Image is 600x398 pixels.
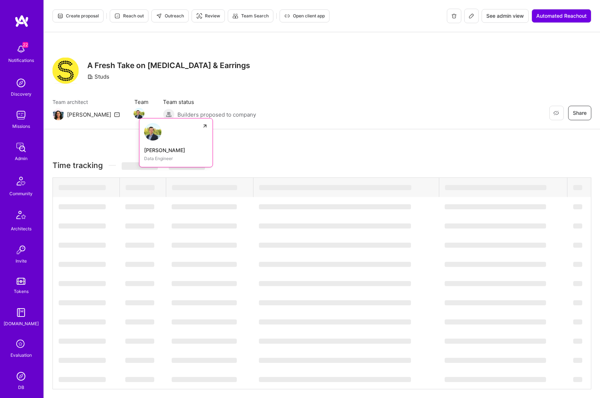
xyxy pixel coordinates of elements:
[445,300,546,305] span: ‌
[280,9,330,22] button: Open client app
[259,204,411,209] span: ‌
[122,161,205,170] span: -
[163,98,256,106] span: Team status
[14,305,28,320] img: guide book
[17,278,25,285] img: tokens
[122,162,158,170] span: ‌
[445,262,546,267] span: ‌
[445,339,546,344] span: ‌
[156,13,184,19] span: Outreach
[87,73,109,80] div: Studs
[172,300,237,305] span: ‌
[445,281,546,286] span: ‌
[172,281,237,286] span: ‌
[228,9,273,22] button: Team Search
[134,107,144,120] a: Team Member Avatar
[177,111,256,118] span: Builders proposed to company
[553,110,559,116] i: icon EyeClosed
[172,223,237,229] span: ‌
[151,9,189,22] button: Outreach
[172,204,237,209] span: ‌
[125,339,154,344] span: ‌
[12,122,30,130] div: Missions
[568,106,591,120] button: Share
[126,185,155,190] span: ‌
[125,243,154,248] span: ‌
[573,377,582,382] span: ‌
[172,185,237,190] span: ‌
[125,262,154,267] span: ‌
[573,319,582,324] span: ‌
[14,369,28,384] img: Admin Search
[172,319,237,324] span: ‌
[573,339,582,344] span: ‌
[259,243,411,248] span: ‌
[445,223,546,229] span: ‌
[259,262,411,267] span: ‌
[172,243,237,248] span: ‌
[15,155,28,162] div: Admin
[573,262,582,267] span: ‌
[172,358,237,363] span: ‌
[573,281,582,286] span: ‌
[196,13,202,19] i: icon Targeter
[59,281,106,286] span: ‌
[445,185,546,190] span: ‌
[14,338,28,351] i: icon SelectionTeam
[573,185,582,190] span: ‌
[8,56,34,64] div: Notifications
[163,109,175,120] img: Builders proposed to company
[125,223,154,229] span: ‌
[259,223,411,229] span: ‌
[59,243,106,248] span: ‌
[59,223,106,229] span: ‌
[139,118,213,167] a: Kiril Ralinovski[PERSON_NAME]Data Engineer
[114,112,120,117] i: icon Mail
[125,377,154,382] span: ‌
[259,300,411,305] span: ‌
[232,13,269,19] span: Team Search
[172,377,237,382] span: ‌
[9,190,33,197] div: Community
[259,281,411,286] span: ‌
[87,74,93,80] i: icon CompanyGray
[196,13,220,19] span: Review
[144,123,161,141] img: Kiril Ralinovski
[59,204,106,209] span: ‌
[12,172,30,190] img: Community
[445,377,546,382] span: ‌
[53,161,591,170] h3: Time tracking
[110,9,148,22] button: Reach out
[14,288,29,295] div: Tokens
[59,339,106,344] span: ‌
[172,339,237,344] span: ‌
[59,185,106,190] span: ‌
[445,243,546,248] span: ‌
[259,185,411,190] span: ‌
[53,109,64,120] img: Team Architect
[57,13,63,19] i: icon Proposal
[172,262,237,267] span: ‌
[284,13,325,19] span: Open client app
[67,111,111,118] div: [PERSON_NAME]
[59,377,106,382] span: ‌
[14,140,28,155] img: admin teamwork
[22,42,28,48] span: 22
[445,204,546,209] span: ‌
[57,13,99,19] span: Create proposal
[11,351,32,359] div: Evaluation
[53,58,79,84] img: Company Logo
[18,384,24,391] div: DB
[14,243,28,257] img: Invite
[134,108,144,119] img: Team Member Avatar
[12,208,30,225] img: Architects
[573,243,582,248] span: ‌
[573,204,582,209] span: ‌
[573,109,587,117] span: Share
[59,358,106,363] span: ‌
[259,358,411,363] span: ‌
[59,262,106,267] span: ‌
[532,9,591,23] button: Automated Reachout
[59,300,106,305] span: ‌
[192,9,225,22] button: Review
